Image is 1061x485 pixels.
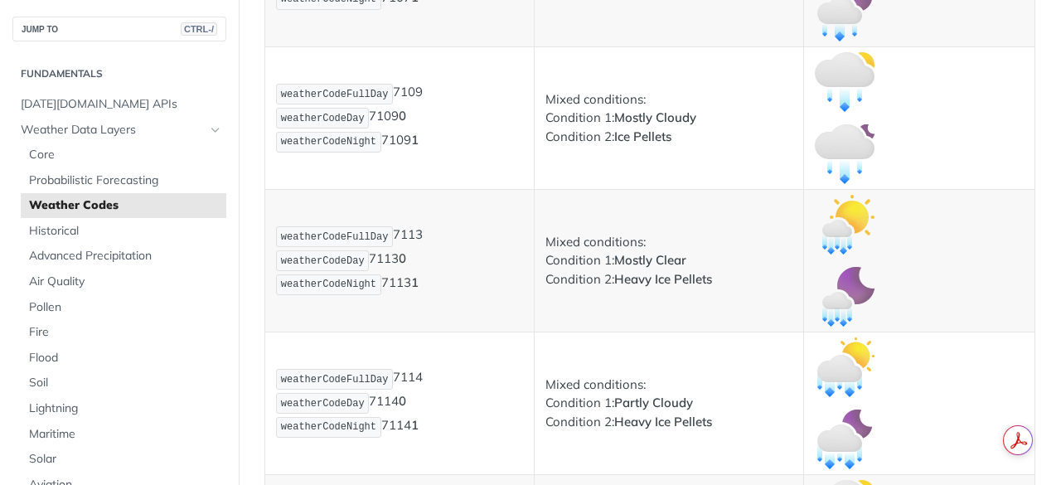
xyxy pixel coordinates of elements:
img: mostly_cloudy_ice_pellets_day [815,52,874,112]
span: Advanced Precipitation [29,248,222,264]
span: Expand image [815,145,874,161]
p: 7109 7109 7109 [276,82,523,153]
span: Solar [29,451,222,468]
span: weatherCodeDay [281,113,365,124]
a: Weather Codes [21,193,226,218]
strong: 1 [411,274,419,290]
span: weatherCodeNight [281,421,376,433]
strong: Ice Pellets [614,129,671,144]
span: weatherCodeNight [281,136,376,148]
a: Historical [21,219,226,244]
strong: 0 [399,394,406,410]
a: Probabilistic Forecasting [21,168,226,193]
span: Core [29,147,222,163]
p: Mixed conditions: Condition 1: Condition 2: [545,376,792,432]
span: Weather Codes [29,197,222,214]
a: Flood [21,346,226,371]
a: [DATE][DOMAIN_NAME] APIs [12,92,226,117]
span: Expand image [815,216,874,231]
span: Fire [29,324,222,341]
span: Lightning [29,400,222,417]
span: Weather Data Layers [21,122,205,138]
a: Soil [21,371,226,395]
span: weatherCodeFullDay [281,89,389,100]
button: JUMP TOCTRL-/ [12,17,226,41]
a: Air Quality [21,269,226,294]
strong: Heavy Ice Pellets [614,414,712,429]
a: Weather Data LayersHide subpages for Weather Data Layers [12,118,226,143]
h2: Fundamentals [12,66,226,81]
span: weatherCodeNight [281,279,376,290]
span: CTRL-/ [181,22,217,36]
span: Probabilistic Forecasting [29,172,222,189]
img: mostly_clear_heavy_ice_pellets_day [815,195,874,255]
span: weatherCodeDay [281,255,365,267]
a: Pollen [21,295,226,320]
span: weatherCodeFullDay [281,374,389,386]
strong: Mostly Clear [614,252,686,268]
span: Expand image [815,73,874,89]
span: Expand image [815,430,874,446]
p: Mixed conditions: Condition 1: Condition 2: [545,233,792,289]
strong: 0 [399,251,406,267]
span: Expand image [815,288,874,303]
span: weatherCodeDay [281,398,365,410]
span: Historical [29,223,222,240]
img: mostly_clear_heavy_ice_pellets_night [815,267,874,327]
span: Maritime [29,426,222,443]
span: [DATE][DOMAIN_NAME] APIs [21,96,222,113]
strong: 0 [399,109,406,124]
a: Maritime [21,422,226,447]
strong: 1 [411,132,419,148]
img: mostly_cloudy_ice_pellets_night [815,124,874,184]
a: Solar [21,447,226,472]
button: Hide subpages for Weather Data Layers [209,124,222,137]
p: 7114 7114 7114 [276,367,523,439]
span: Expand image [815,358,874,374]
strong: Partly Cloudy [614,395,693,410]
a: Advanced Precipitation [21,244,226,269]
a: Lightning [21,396,226,421]
a: Fire [21,320,226,345]
p: Mixed conditions: Condition 1: Condition 2: [545,90,792,147]
strong: Heavy Ice Pellets [614,271,712,287]
img: partly_cloudy_heavy_ice_pellets_day [815,337,874,397]
span: Soil [29,375,222,391]
span: Pollen [29,299,222,316]
span: weatherCodeFullDay [281,231,389,243]
span: Air Quality [29,274,222,290]
span: Expand image [815,2,874,18]
a: Core [21,143,226,167]
img: partly_cloudy_heavy_ice_pellets_night [815,410,874,469]
p: 7113 7113 7113 [276,225,523,296]
strong: 1 [411,417,419,433]
strong: Mostly Cloudy [614,109,696,125]
span: Flood [29,350,222,366]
